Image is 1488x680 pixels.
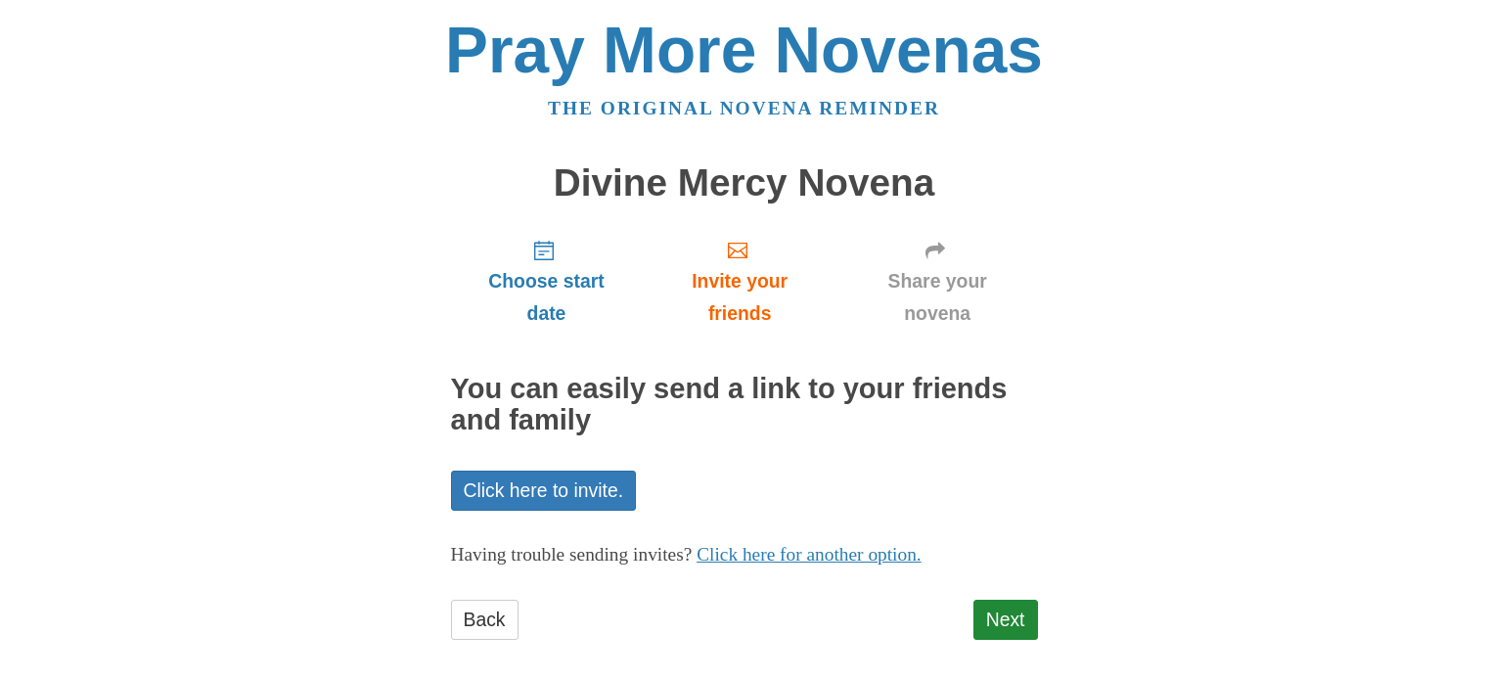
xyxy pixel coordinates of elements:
[451,600,519,640] a: Back
[451,162,1038,204] h1: Divine Mercy Novena
[661,265,817,330] span: Invite your friends
[973,600,1038,640] a: Next
[857,265,1018,330] span: Share your novena
[471,265,623,330] span: Choose start date
[451,544,693,565] span: Having trouble sending invites?
[445,14,1043,86] a: Pray More Novenas
[697,544,922,565] a: Click here for another option.
[642,223,836,340] a: Invite your friends
[451,471,637,511] a: Click here to invite.
[548,98,940,118] a: The original novena reminder
[451,223,643,340] a: Choose start date
[451,374,1038,436] h2: You can easily send a link to your friends and family
[837,223,1038,340] a: Share your novena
